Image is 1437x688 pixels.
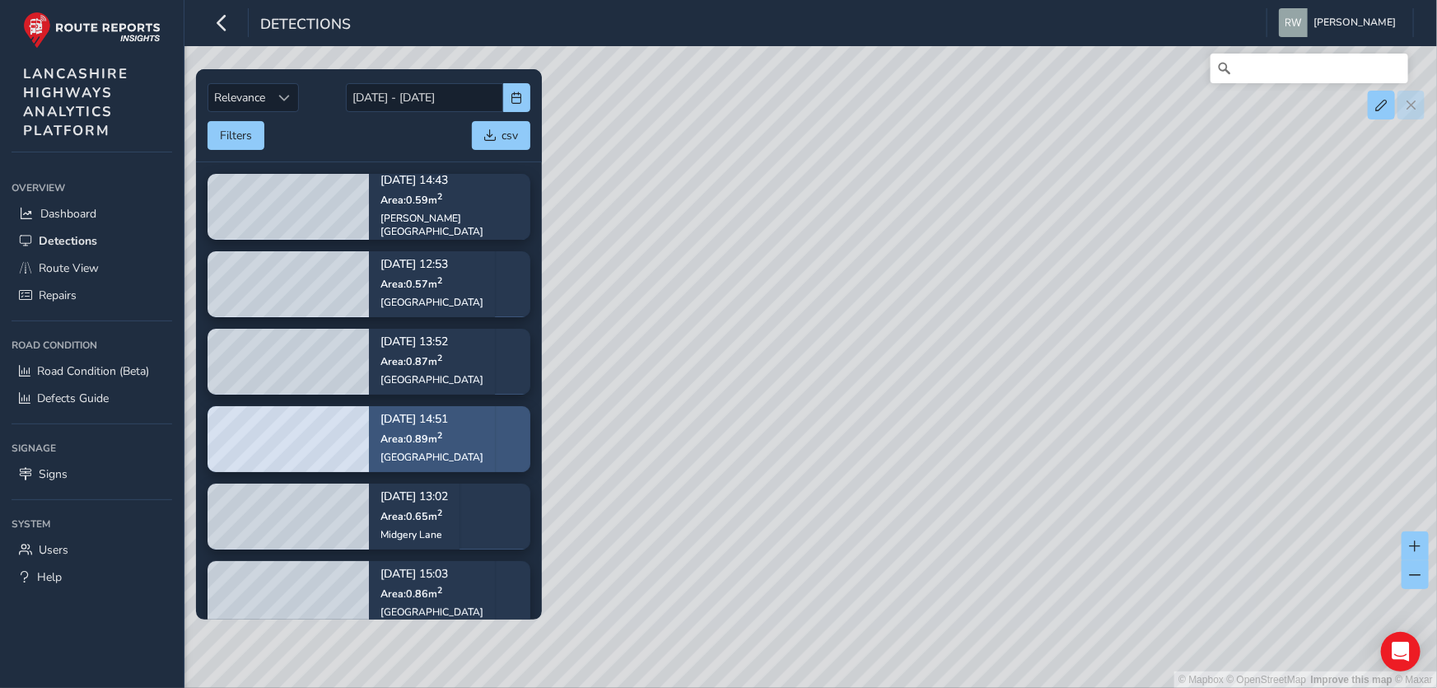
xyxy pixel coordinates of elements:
span: Road Condition (Beta) [37,363,149,379]
span: Area: 0.89 m [380,431,442,445]
span: Area: 0.86 m [380,586,442,600]
div: [GEOGRAPHIC_DATA] [380,295,483,308]
img: diamond-layout [1279,8,1308,37]
span: Signs [39,466,68,482]
button: [PERSON_NAME] [1279,8,1402,37]
p: [DATE] 14:51 [380,414,483,425]
div: Open Intercom Messenger [1381,632,1421,672]
div: [GEOGRAPHIC_DATA] [380,372,483,386]
button: Filters [208,121,264,150]
a: Road Condition (Beta) [12,358,172,385]
span: Area: 0.57 m [380,276,442,290]
a: Help [12,564,172,591]
p: [DATE] 13:52 [380,336,483,348]
sup: 2 [437,274,442,286]
div: Midgery Lane [380,527,448,541]
p: [DATE] 14:43 [380,175,519,186]
div: Sort by Date [271,84,298,111]
span: Route View [39,260,99,276]
p: [DATE] 13:02 [380,491,448,503]
span: Help [37,569,62,585]
span: Area: 0.65 m [380,508,442,522]
a: Dashboard [12,200,172,227]
a: Repairs [12,282,172,309]
span: LANCASHIRE HIGHWAYS ANALYTICS PLATFORM [23,64,128,140]
a: Users [12,536,172,564]
span: csv [502,128,518,143]
sup: 2 [437,190,442,202]
div: Overview [12,176,172,200]
span: Area: 0.59 m [380,192,442,206]
span: [PERSON_NAME] [1313,8,1396,37]
a: Detections [12,227,172,255]
span: Area: 0.87 m [380,353,442,367]
span: Relevance [208,84,271,111]
img: rr logo [23,12,161,49]
p: [DATE] 12:53 [380,259,483,270]
sup: 2 [437,351,442,363]
span: Defects Guide [37,391,109,406]
span: Dashboard [40,206,96,222]
button: csv [472,121,530,150]
span: Detections [260,14,351,37]
span: Repairs [39,288,77,303]
a: Route View [12,255,172,282]
a: Defects Guide [12,385,172,412]
sup: 2 [437,428,442,441]
sup: 2 [437,506,442,518]
div: Road Condition [12,333,172,358]
div: Signage [12,436,172,461]
div: [PERSON_NAME][GEOGRAPHIC_DATA] [380,211,519,237]
div: System [12,512,172,536]
p: [DATE] 15:03 [380,569,483,580]
span: Users [39,542,68,558]
a: Signs [12,461,172,488]
span: Detections [39,233,97,249]
input: Search [1211,54,1408,83]
div: [GEOGRAPHIC_DATA] [380,605,483,618]
div: [GEOGRAPHIC_DATA] [380,450,483,463]
sup: 2 [437,583,442,596]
